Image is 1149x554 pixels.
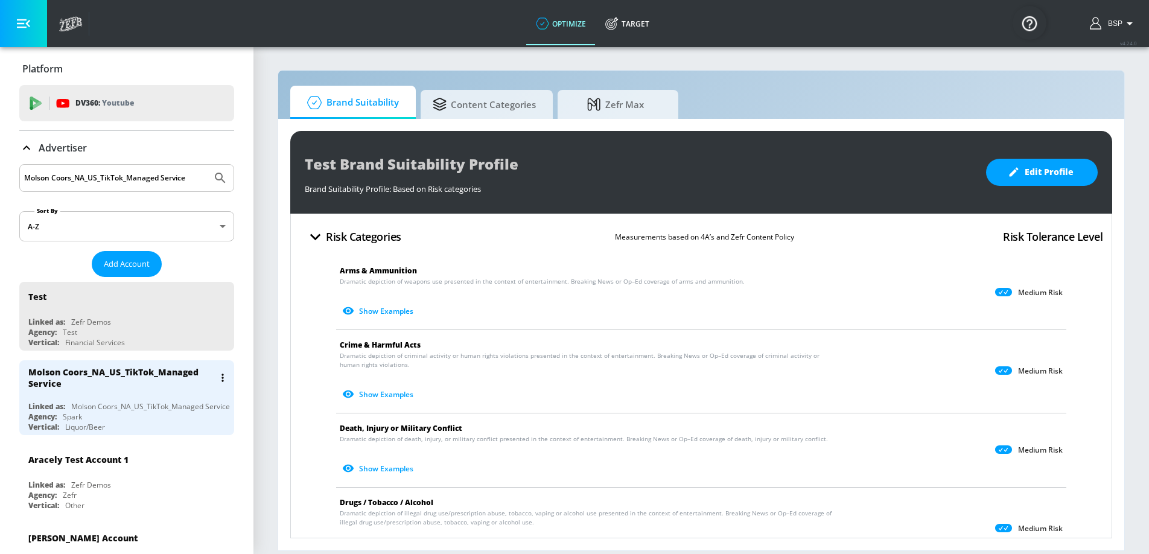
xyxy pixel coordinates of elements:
[19,360,234,435] div: Molson Coors_NA_US_TikTok_Managed ServiceLinked as:Molson Coors_NA_US_TikTok_Managed ServiceAgenc...
[1090,16,1137,31] button: BSP
[28,327,57,337] div: Agency:
[71,401,230,412] div: Molson Coors_NA_US_TikTok_Managed Service
[433,90,536,119] span: Content Categories
[1018,445,1063,455] p: Medium Risk
[104,257,150,271] span: Add Account
[340,459,418,479] button: Show Examples
[1018,366,1063,376] p: Medium Risk
[92,251,162,277] button: Add Account
[19,131,234,165] div: Advertiser
[340,351,832,369] span: Dramatic depiction of criminal activity or human rights violations presented in the context of en...
[102,97,134,109] p: Youtube
[1013,6,1046,40] button: Open Resource Center
[326,228,401,245] h4: Risk Categories
[19,282,234,351] div: TestLinked as:Zefr DemosAgency:TestVertical:Financial Services
[28,454,129,465] div: Aracely Test Account 1
[19,85,234,121] div: DV360: Youtube
[19,52,234,86] div: Platform
[28,366,214,389] div: Molson Coors_NA_US_TikTok_Managed Service
[570,90,661,119] span: Zefr Max
[28,500,59,511] div: Vertical:
[340,266,417,276] span: Arms & Ammunition
[28,490,57,500] div: Agency:
[1010,165,1074,180] span: Edit Profile
[19,211,234,241] div: A-Z
[28,317,65,327] div: Linked as:
[302,88,399,117] span: Brand Suitability
[28,337,59,348] div: Vertical:
[340,277,745,286] span: Dramatic depiction of weapons use presented in the context of entertainment. Breaking News or Op–...
[207,165,234,191] button: Submit Search
[986,159,1098,186] button: Edit Profile
[28,480,65,490] div: Linked as:
[340,384,418,404] button: Show Examples
[1120,40,1137,46] span: v 4.24.0
[340,340,421,350] span: Crime & Harmful Acts
[1003,228,1103,245] h4: Risk Tolerance Level
[71,317,111,327] div: Zefr Demos
[24,170,207,186] input: Search by name
[305,177,974,194] div: Brand Suitability Profile: Based on Risk categories
[340,435,828,444] span: Dramatic depiction of death, injury, or military conflict presented in the context of entertainme...
[22,62,63,75] p: Platform
[65,337,125,348] div: Financial Services
[596,2,659,45] a: Target
[75,97,134,110] p: DV360:
[65,500,84,511] div: Other
[34,207,60,215] label: Sort By
[28,532,138,544] div: [PERSON_NAME] Account
[63,412,82,422] div: Spark
[19,445,234,514] div: Aracely Test Account 1Linked as:Zefr DemosAgency:ZefrVertical:Other
[615,231,794,243] p: Measurements based on 4A’s and Zefr Content Policy
[526,2,596,45] a: optimize
[300,223,406,251] button: Risk Categories
[340,509,832,527] span: Dramatic depiction of illegal drug use/prescription abuse, tobacco, vaping or alcohol use present...
[28,291,46,302] div: Test
[28,401,65,412] div: Linked as:
[340,497,433,508] span: Drugs / Tobacco / Alcohol
[1018,524,1063,533] p: Medium Risk
[1018,288,1063,298] p: Medium Risk
[65,422,105,432] div: Liquor/Beer
[340,301,418,321] button: Show Examples
[28,422,59,432] div: Vertical:
[71,480,111,490] div: Zefr Demos
[340,423,462,433] span: Death, Injury or Military Conflict
[28,412,57,422] div: Agency:
[1103,19,1122,28] span: login as: bsp_linking@zefr.com
[39,141,87,154] p: Advertiser
[63,327,77,337] div: Test
[63,490,77,500] div: Zefr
